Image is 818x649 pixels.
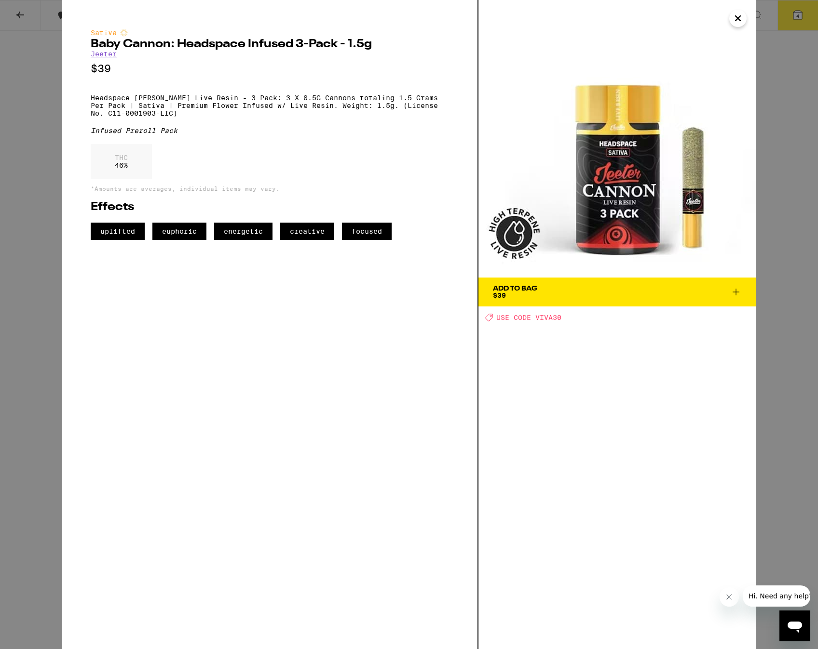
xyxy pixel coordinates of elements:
[91,144,152,179] div: 46 %
[120,29,128,37] img: sativaColor.svg
[496,314,561,321] span: USE CODE VIVA30
[91,50,117,58] a: Jeeter
[493,291,506,299] span: $39
[214,223,273,240] span: energetic
[91,63,449,75] p: $39
[91,127,449,134] div: Infused Preroll Pack
[6,7,69,14] span: Hi. Need any help?
[91,201,449,213] h2: Effects
[91,29,449,37] div: Sativa
[720,587,739,607] iframe: Close message
[729,10,747,27] button: Close
[779,610,810,641] iframe: Button to launch messaging window
[91,185,449,192] p: *Amounts are averages, individual items may vary.
[280,223,334,240] span: creative
[91,223,145,240] span: uplifted
[743,585,810,607] iframe: Message from company
[493,285,537,292] div: Add To Bag
[91,94,449,117] p: Headspace [PERSON_NAME] Live Resin - 3 Pack: 3 X 0.5G Cannons totaling 1.5 Grams Per Pack | Sativ...
[152,223,206,240] span: euphoric
[91,39,449,50] h2: Baby Cannon: Headspace Infused 3-Pack - 1.5g
[115,154,128,161] p: THC
[342,223,392,240] span: focused
[478,278,756,306] button: Add To Bag$39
